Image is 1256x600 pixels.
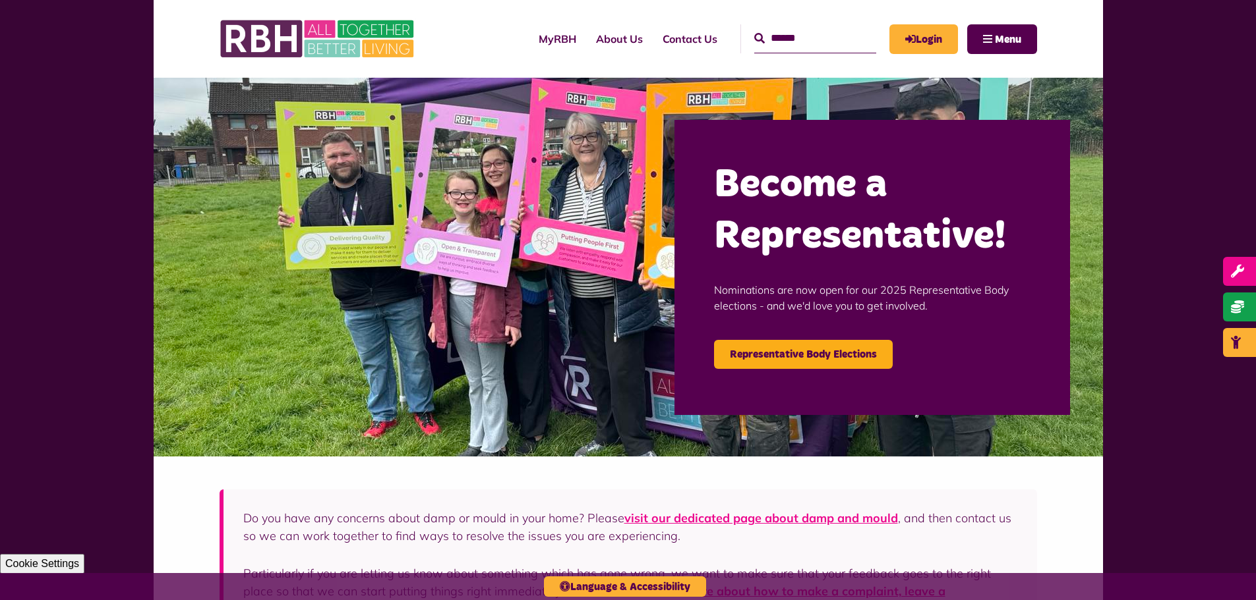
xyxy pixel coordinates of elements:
img: Image (22) [154,78,1103,456]
span: Menu [995,34,1021,45]
button: Navigation [967,24,1037,54]
a: MyRBH [889,24,958,54]
a: About Us [586,21,653,57]
p: Nominations are now open for our 2025 Representative Body elections - and we'd love you to get in... [714,262,1031,333]
a: Representative Body Elections [714,340,893,369]
a: MyRBH [529,21,586,57]
img: RBH [220,13,417,65]
a: Contact Us [653,21,727,57]
p: Do you have any concerns about damp or mould in your home? Please , and then contact us so we can... [243,509,1017,545]
button: Language & Accessibility [544,576,706,597]
a: visit our dedicated page about damp and mould [624,510,898,526]
h2: Become a Representative! [714,159,1031,262]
